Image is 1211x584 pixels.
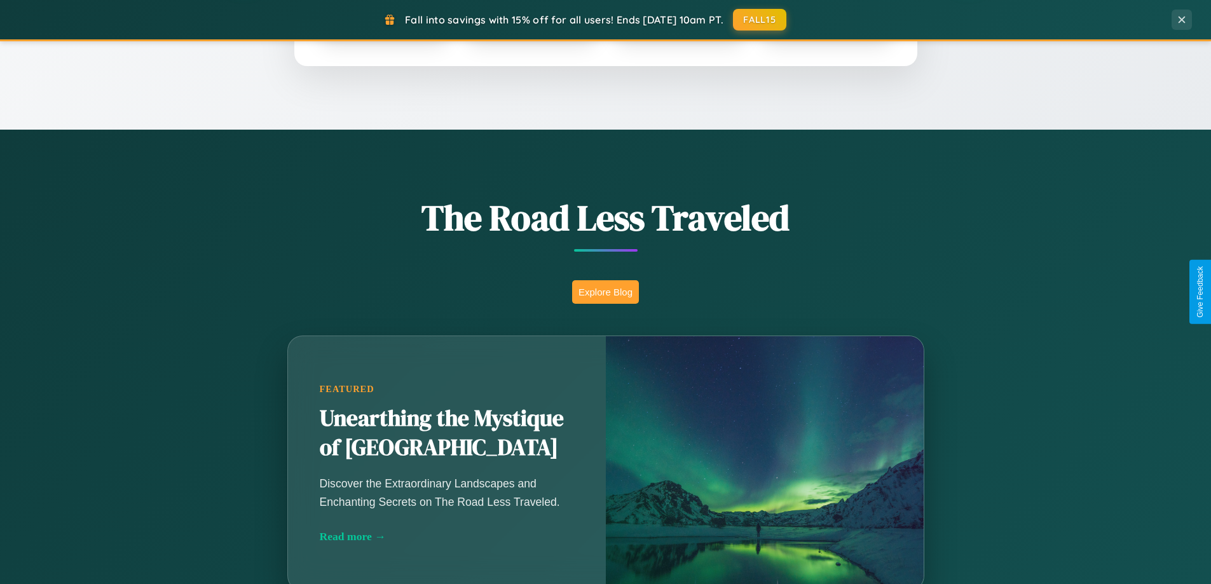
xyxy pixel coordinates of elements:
button: Explore Blog [572,280,639,304]
button: FALL15 [733,9,786,31]
div: Featured [320,384,574,395]
h1: The Road Less Traveled [224,193,987,242]
h2: Unearthing the Mystique of [GEOGRAPHIC_DATA] [320,404,574,463]
p: Discover the Extraordinary Landscapes and Enchanting Secrets on The Road Less Traveled. [320,475,574,510]
div: Give Feedback [1196,266,1205,318]
div: Read more → [320,530,574,543]
span: Fall into savings with 15% off for all users! Ends [DATE] 10am PT. [405,13,723,26]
